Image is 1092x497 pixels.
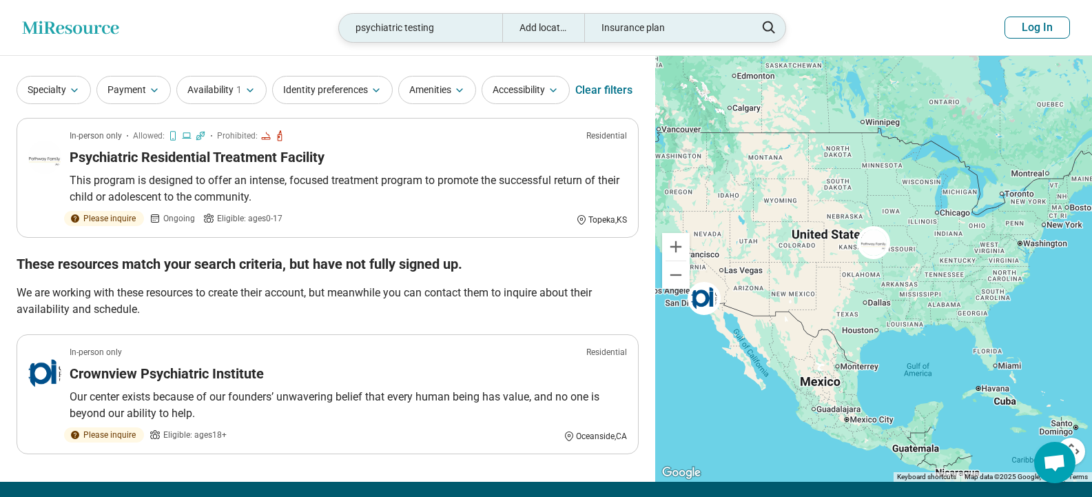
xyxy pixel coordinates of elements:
button: Payment [96,76,171,104]
span: Prohibited: [217,130,258,142]
h3: Crownview Psychiatric Institute [70,364,264,383]
img: Google [659,464,704,482]
a: Open this area in Google Maps (opens a new window) [659,464,704,482]
button: Availability1 [176,76,267,104]
p: Our center exists because of our founders’ unwavering belief that every human being has value, an... [70,389,627,422]
div: Insurance plan [584,14,748,42]
div: Topeka , KS [576,214,627,226]
h2: These resources match your search criteria, but have not fully signed up. [17,254,639,274]
button: Amenities [398,76,476,104]
button: Zoom in [662,233,690,261]
button: Map camera controls [1058,438,1085,465]
span: Eligible: ages 18+ [163,429,227,441]
div: psychiatric testing [339,14,502,42]
p: In-person only [70,346,122,358]
span: Allowed: [133,130,165,142]
button: Specialty [17,76,91,104]
button: Zoom out [662,261,690,289]
button: Keyboard shortcuts [897,472,956,482]
div: Add location [502,14,584,42]
p: This program is designed to offer an intense, focused treatment program to promote the successful... [70,172,627,205]
div: Open chat [1034,442,1075,483]
div: Oceanside , CA [564,430,627,443]
div: Please inquire [64,211,144,226]
button: Accessibility [482,76,570,104]
span: 1 [236,83,242,97]
button: Identity preferences [272,76,393,104]
p: Residential [586,130,627,142]
h3: Psychiatric Residential Treatment Facility [70,148,324,167]
p: Residential [586,346,627,358]
p: We are working with these resources to create their account, but meanwhile you can contact them t... [17,285,639,318]
button: Log In [1005,17,1070,39]
p: In-person only [70,130,122,142]
div: Please inquire [64,427,144,443]
span: Ongoing [163,212,195,225]
span: Map data ©2025 Google, INEGI [965,473,1060,480]
a: Terms (opens in new tab) [1069,473,1088,480]
span: Eligible: ages 0-17 [217,212,282,225]
div: Clear filters [575,74,632,107]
